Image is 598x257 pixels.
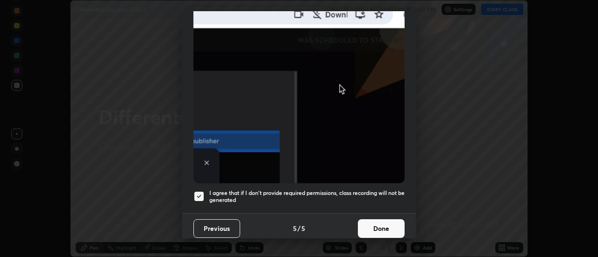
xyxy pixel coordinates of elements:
[298,223,300,233] h4: /
[358,219,405,238] button: Done
[193,219,240,238] button: Previous
[293,223,297,233] h4: 5
[209,189,405,204] h5: I agree that if I don't provide required permissions, class recording will not be generated
[301,223,305,233] h4: 5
